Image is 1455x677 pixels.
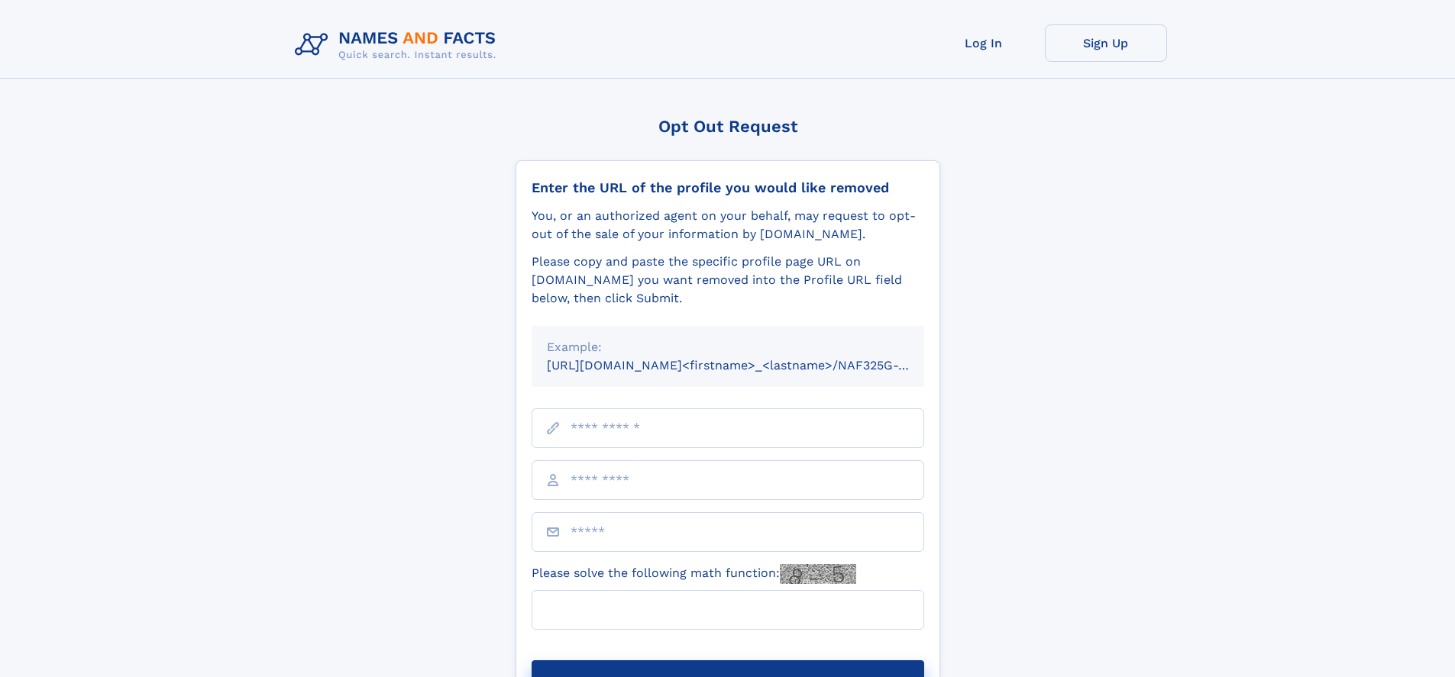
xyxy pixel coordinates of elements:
[532,253,924,308] div: Please copy and paste the specific profile page URL on [DOMAIN_NAME] you want removed into the Pr...
[532,564,856,584] label: Please solve the following math function:
[547,338,909,356] div: Example:
[516,117,940,136] div: Opt Out Request
[289,24,509,66] img: Logo Names and Facts
[923,24,1045,62] a: Log In
[532,179,924,196] div: Enter the URL of the profile you would like removed
[547,358,953,372] small: [URL][DOMAIN_NAME]<firstname>_<lastname>/NAF325G-xxxxxxxx
[532,207,924,243] div: You, or an authorized agent on your behalf, may request to opt-out of the sale of your informatio...
[1045,24,1167,62] a: Sign Up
